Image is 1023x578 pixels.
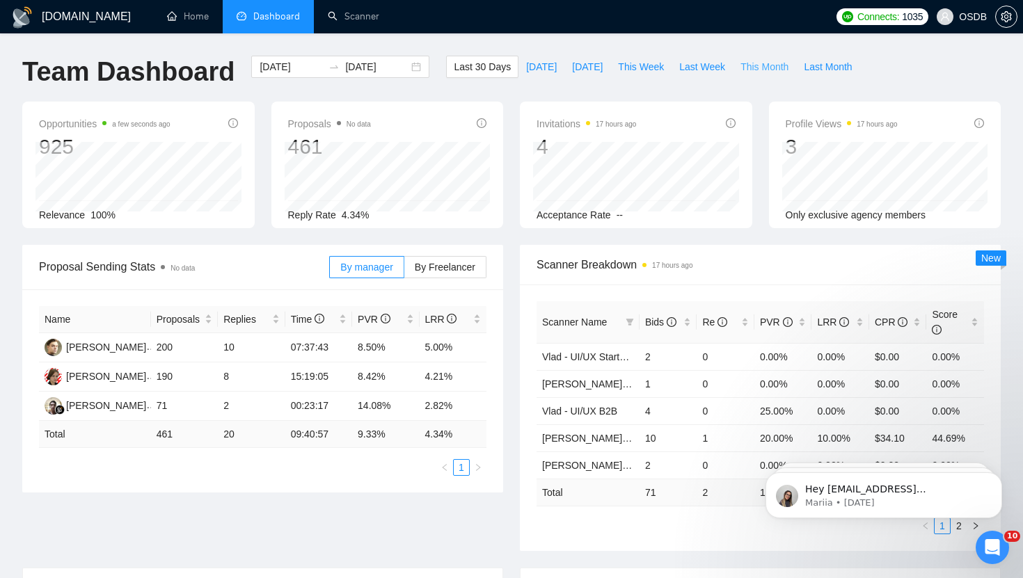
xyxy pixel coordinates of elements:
li: 1 [453,459,470,476]
td: 44.69% [926,424,984,451]
span: Profile Views [786,115,898,132]
span: Re [702,316,727,328]
td: 2.82% [420,392,487,421]
td: 0 [697,451,754,479]
td: 200 [151,333,218,362]
input: Start date [260,59,323,74]
td: 10 [640,424,697,451]
span: left [441,463,449,472]
span: Only exclusive agency members [786,209,926,220]
span: 4.34% [342,209,370,220]
td: Total [39,421,151,448]
time: 17 hours ago [596,120,636,128]
td: 0.00% [754,370,812,397]
td: 09:40:57 [285,421,352,448]
td: $0.00 [869,343,927,370]
span: LRR [425,314,457,325]
td: 25.00% [754,397,812,424]
span: Reply Rate [288,209,336,220]
div: 925 [39,134,170,160]
div: [PERSON_NAME] [66,339,146,355]
span: Last 30 Days [454,59,511,74]
td: 0.00% [754,343,812,370]
div: 3 [786,134,898,160]
td: 10 [218,333,285,362]
td: 20 [218,421,285,448]
span: info-circle [447,314,457,323]
span: Time [291,314,324,325]
td: 2 [640,343,697,370]
td: 15:19:05 [285,362,352,392]
a: Vlad - UI/UX B2B [542,406,617,417]
button: [DATE] [518,56,564,78]
button: right [470,459,486,476]
td: 10.00% [811,424,869,451]
td: 4 [640,397,697,424]
a: searchScanner [328,10,379,22]
span: [DATE] [572,59,603,74]
time: a few seconds ago [112,120,170,128]
time: 17 hours ago [652,262,692,269]
span: dashboard [237,11,246,21]
td: 8 [218,362,285,392]
span: Proposal Sending Stats [39,258,329,275]
th: Replies [218,306,285,333]
span: LRR [817,316,849,328]
iframe: Intercom live chat [976,531,1009,564]
span: user [940,12,950,22]
li: Next Page [470,459,486,476]
td: 07:37:43 [285,333,352,362]
span: Scanner Breakdown [537,256,984,273]
a: 1 [454,460,469,475]
td: 461 [151,421,218,448]
div: 4 [537,134,636,160]
img: DA [45,339,62,356]
span: info-circle [381,314,390,323]
span: Dashboard [253,10,300,22]
td: $0.00 [869,397,927,424]
span: Relevance [39,209,85,220]
span: Proposals [288,115,371,132]
span: info-circle [717,317,727,327]
span: info-circle [898,317,907,327]
a: AK[PERSON_NAME] [45,370,146,381]
a: setting [995,11,1017,22]
button: left [436,459,453,476]
span: Invitations [537,115,636,132]
span: Bids [645,316,676,328]
span: info-circle [974,118,984,128]
td: 0.00% [811,370,869,397]
span: setting [996,11,1017,22]
td: 2 [640,451,697,479]
span: By manager [340,262,392,273]
span: 10 [1004,531,1020,542]
img: MI [45,397,62,415]
div: 461 [288,134,371,160]
span: Score [932,309,958,335]
a: DA[PERSON_NAME] [45,341,146,352]
span: info-circle [932,325,942,335]
button: setting [995,6,1017,28]
time: 17 hours ago [857,120,897,128]
td: 2 [218,392,285,421]
td: 4.21% [420,362,487,392]
td: 1 [640,370,697,397]
td: 14.08% [352,392,419,421]
span: Last Month [804,59,852,74]
h1: Team Dashboard [22,56,235,88]
span: Last Week [679,59,725,74]
li: Previous Page [436,459,453,476]
a: [PERSON_NAME] - UI/UX Real Estate [542,460,710,471]
a: MI[PERSON_NAME] [45,399,146,410]
span: 100% [90,209,116,220]
td: $0.00 [869,370,927,397]
td: 0.00% [926,343,984,370]
td: 0 [697,397,754,424]
td: 0.00% [926,397,984,424]
td: 0.00% [926,370,984,397]
span: Acceptance Rate [537,209,611,220]
span: info-circle [839,317,849,327]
